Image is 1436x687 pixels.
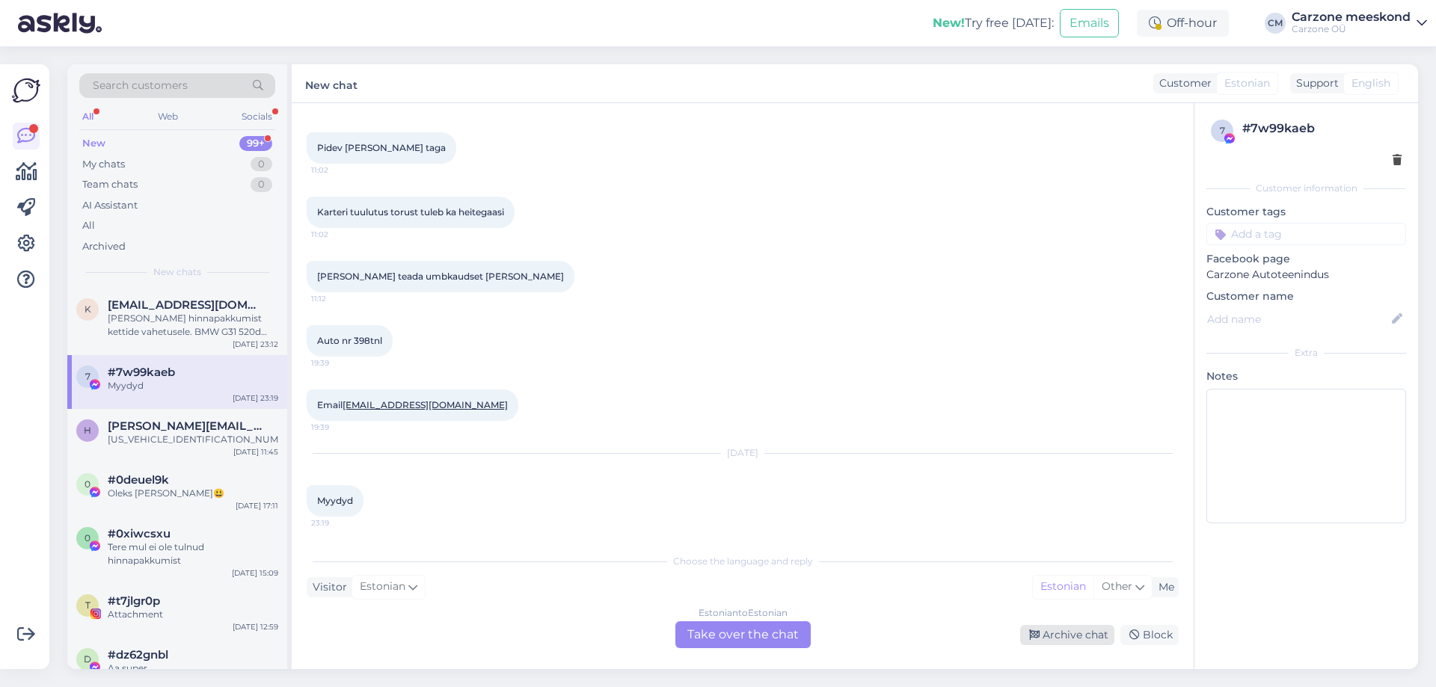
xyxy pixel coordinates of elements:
div: [DATE] 15:09 [232,567,278,579]
p: Customer name [1206,289,1406,304]
span: 7 [85,371,90,382]
span: Estonian [1224,76,1270,91]
span: 19:39 [311,357,367,369]
p: Carzone Autoteenindus [1206,267,1406,283]
div: Carzone OÜ [1292,23,1411,35]
span: 19:39 [311,422,367,433]
img: Askly Logo [12,76,40,105]
span: Search customers [93,78,188,93]
span: Email [317,399,508,410]
p: Notes [1206,369,1406,384]
div: Attachment [108,608,278,621]
div: 99+ [239,136,272,151]
span: English [1351,76,1390,91]
span: 0 [85,478,90,490]
span: Myydyd [317,495,353,506]
div: Extra [1206,346,1406,360]
div: Support [1290,76,1339,91]
span: Pidev [PERSON_NAME] taga [317,142,446,153]
span: Kannleon@gmail.com [108,298,263,312]
div: # 7w99kaeb [1242,120,1402,138]
span: Karteri tuulutus torust tuleb ka heitegaasi [317,206,504,218]
b: New! [933,16,965,30]
div: Socials [239,107,275,126]
div: Customer [1153,76,1212,91]
div: Block [1120,625,1179,645]
input: Add a tag [1206,223,1406,245]
span: #dz62gnbl [108,648,168,662]
div: Tere mul ei ole tulnud hinnapakkumist [108,540,278,567]
div: Customer information [1206,182,1406,195]
button: Emails [1060,9,1119,37]
div: CM [1265,13,1286,34]
span: t [85,600,90,611]
span: 23:19 [311,517,367,529]
span: K [85,304,91,315]
a: Carzone meeskondCarzone OÜ [1292,11,1427,35]
div: Myydyd [108,379,278,392]
span: 11:02 [311,164,367,176]
span: 11:12 [311,293,367,304]
p: Customer tags [1206,204,1406,220]
div: [DATE] 23:19 [233,392,278,404]
div: All [79,107,96,126]
span: #0deuel9k [108,473,169,487]
p: Facebook page [1206,251,1406,267]
span: Estonian [360,579,405,595]
div: AI Assistant [82,198,138,213]
div: 0 [251,157,272,172]
span: #7w99kaeb [108,366,175,379]
span: 0 [85,532,90,543]
div: My chats [82,157,125,172]
div: [DATE] 11:45 [233,446,278,458]
div: 0 [251,177,272,192]
div: Carzone meeskond [1292,11,1411,23]
div: [DATE] 17:11 [236,500,278,511]
div: Estonian [1033,576,1093,598]
div: Me [1153,579,1174,595]
span: #0xiwcsxu [108,527,171,540]
span: d [84,653,91,665]
span: 11:02 [311,229,367,240]
div: Aa super [108,662,278,675]
a: [EMAIL_ADDRESS][DOMAIN_NAME] [343,399,508,410]
span: h [84,425,91,436]
div: Team chats [82,177,138,192]
div: Web [155,107,181,126]
span: [PERSON_NAME] teada umbkaudset [PERSON_NAME] [317,271,564,282]
span: New chats [153,265,201,279]
div: Choose the language and reply [307,555,1179,568]
div: Archived [82,239,126,254]
div: [US_VEHICLE_IDENTIFICATION_NUMBER] [108,433,278,446]
input: Add name [1207,311,1389,327]
div: Visitor [307,579,347,595]
div: Estonian to Estonian [699,606,788,620]
div: New [82,136,105,151]
div: Oleks [PERSON_NAME]😃 [108,487,278,500]
div: Try free [DATE]: [933,14,1054,32]
span: #t7jlgr0p [108,594,160,608]
span: hannes@hannestilk.com [108,419,263,433]
label: New chat [305,73,358,93]
div: All [82,218,95,233]
span: Auto nr 398tnl [317,335,382,346]
div: [PERSON_NAME] hinnapakkumist kettide vahetusele. BMW G31 520d 2018 tagavedu. Reg nr alates esmasp... [108,312,278,339]
div: [DATE] 23:12 [233,339,278,350]
div: Take over the chat [675,621,811,648]
div: [DATE] 12:59 [233,621,278,632]
span: Other [1102,579,1132,593]
span: 7 [1220,125,1225,136]
div: Off-hour [1137,10,1229,37]
div: Archive chat [1020,625,1114,645]
div: [DATE] [307,446,1179,460]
